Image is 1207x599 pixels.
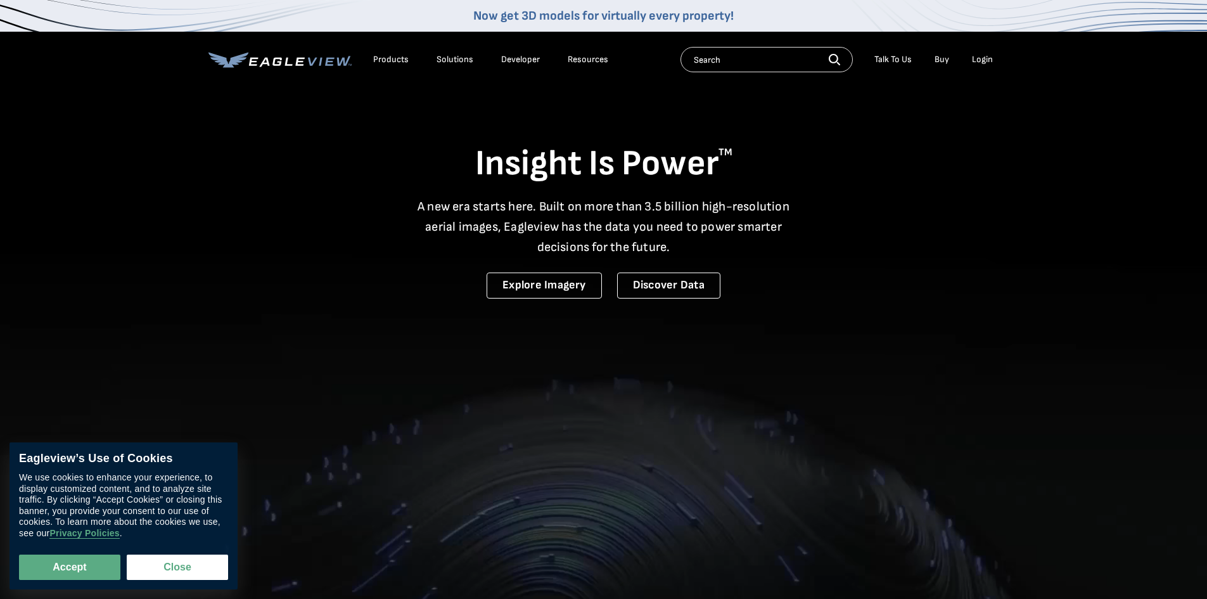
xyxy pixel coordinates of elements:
[617,273,720,299] a: Discover Data
[680,47,853,72] input: Search
[874,54,912,65] div: Talk To Us
[568,54,608,65] div: Resources
[49,528,119,539] a: Privacy Policies
[487,273,602,299] a: Explore Imagery
[501,54,540,65] a: Developer
[718,146,732,158] sup: TM
[473,8,734,23] a: Now get 3D models for virtually every property!
[410,196,798,257] p: A new era starts here. Built on more than 3.5 billion high-resolution aerial images, Eagleview ha...
[437,54,473,65] div: Solutions
[19,555,120,580] button: Accept
[972,54,993,65] div: Login
[373,54,409,65] div: Products
[127,555,228,580] button: Close
[19,452,228,466] div: Eagleview’s Use of Cookies
[935,54,949,65] a: Buy
[19,472,228,539] div: We use cookies to enhance your experience, to display customized content, and to analyze site tra...
[208,142,999,186] h1: Insight Is Power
